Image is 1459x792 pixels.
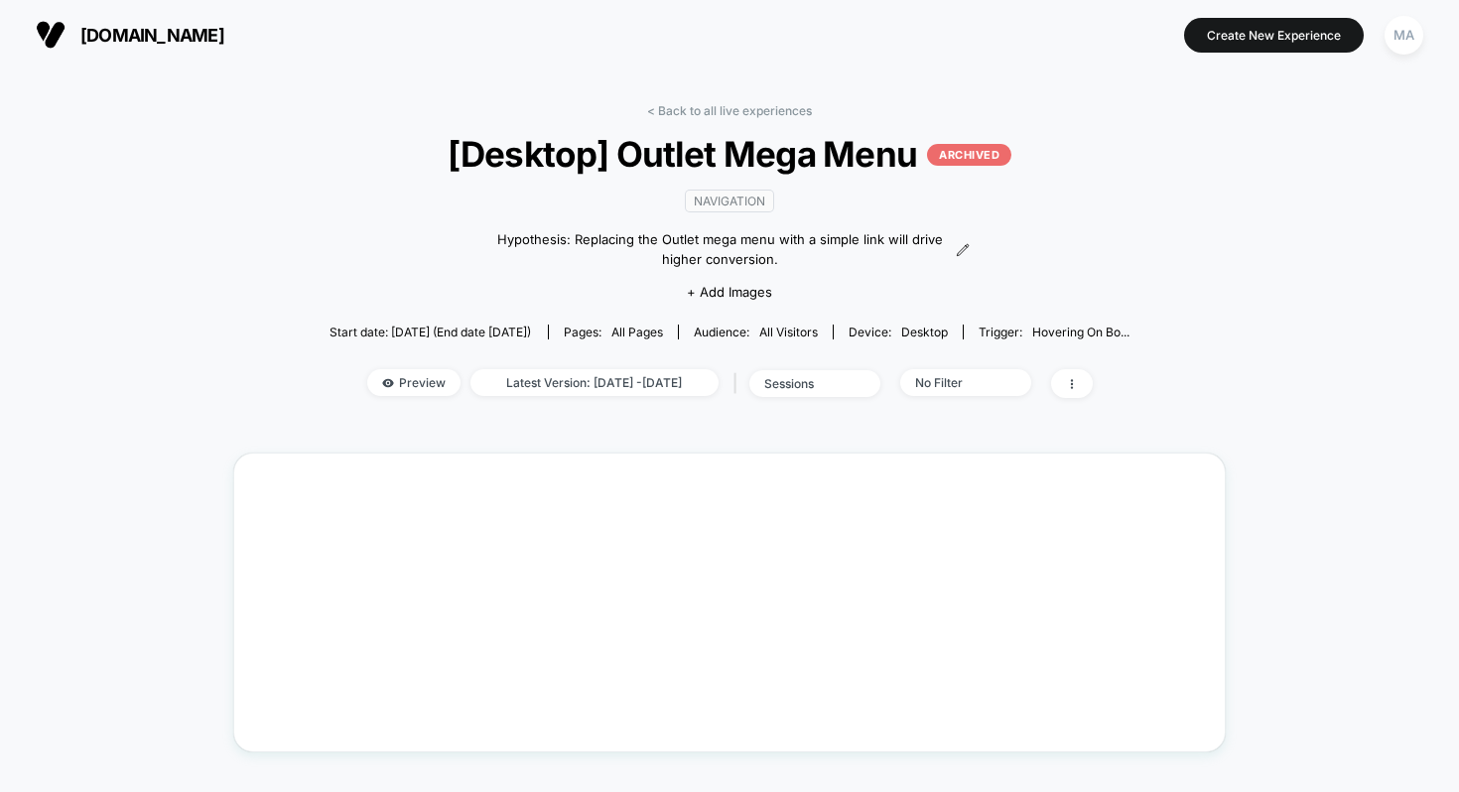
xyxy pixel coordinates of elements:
[369,133,1090,175] span: [Desktop] Outlet Mega Menu
[1184,18,1364,53] button: Create New Experience
[1385,16,1423,55] div: MA
[694,325,818,339] div: Audience:
[901,325,948,339] span: desktop
[687,284,772,300] span: + Add Images
[685,190,774,212] span: navigation
[489,230,951,269] span: Hypothesis: Replacing the Outlet mega menu with a simple link will drive higher conversion.
[80,25,224,46] span: [DOMAIN_NAME]
[729,369,749,398] span: |
[764,376,844,391] div: sessions
[833,325,963,339] span: Device:
[30,19,230,51] button: [DOMAIN_NAME]
[36,20,66,50] img: Visually logo
[1032,325,1129,339] span: Hovering on bo...
[611,325,663,339] span: all pages
[1379,15,1429,56] button: MA
[470,369,719,396] span: Latest Version: [DATE] - [DATE]
[979,325,1129,339] div: Trigger:
[915,375,995,390] div: No Filter
[647,103,812,118] a: < Back to all live experiences
[564,325,663,339] div: Pages:
[927,144,1011,166] p: ARCHIVED
[330,325,531,339] span: Start date: [DATE] (End date [DATE])
[367,369,461,396] span: Preview
[759,325,818,339] span: All Visitors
